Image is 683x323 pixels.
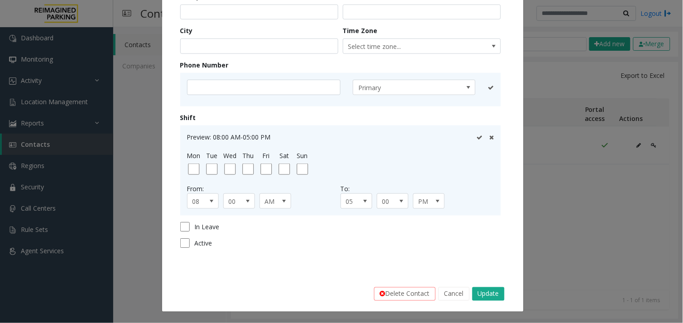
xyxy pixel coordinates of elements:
span: Active [194,239,212,248]
label: Thu [242,151,254,160]
label: Sat [279,151,289,160]
button: Cancel [438,287,470,301]
button: Update [472,287,505,301]
span: 08 [188,194,212,208]
span: 00 [377,194,402,208]
label: Fri [263,151,270,160]
span: PM [414,194,438,208]
label: City [180,26,193,35]
button: Delete Contact [374,287,436,301]
label: Mon [187,151,201,160]
label: Shift [180,113,196,122]
span: In Leave [194,222,219,232]
label: Phone Number [180,60,229,70]
span: 00 [224,194,248,208]
div: To: [341,184,494,193]
span: Primary [353,80,451,95]
label: Wed [223,151,236,160]
label: Tue [206,151,217,160]
span: Select time zone... [343,39,469,53]
label: Sun [297,151,308,160]
label: Time Zone [343,26,378,35]
span: AM [260,194,284,208]
span: Preview: 08:00 AM-05:00 PM [187,133,271,141]
div: From: [187,184,341,193]
span: 05 [341,194,366,208]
